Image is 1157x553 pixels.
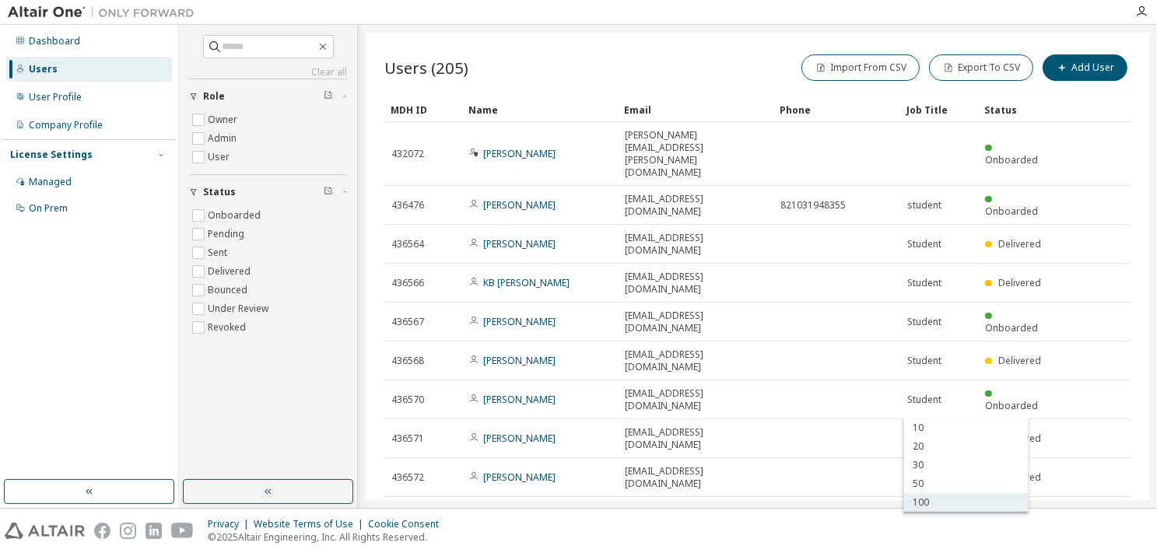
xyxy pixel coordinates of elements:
span: Clear filter [324,90,333,103]
label: Sent [208,243,230,262]
div: Cookie Consent [368,518,448,530]
label: Pending [208,225,247,243]
p: © 2025 Altair Engineering, Inc. All Rights Reserved. [208,530,448,544]
div: Privacy [208,518,254,530]
span: student [907,199,941,212]
div: Phone [780,97,894,122]
span: 436564 [391,238,424,250]
div: 30 [904,456,1029,474]
img: Altair One [8,5,202,20]
span: Clear filter [324,186,333,198]
label: Owner [208,110,240,129]
div: 50 [904,474,1029,493]
a: KB [PERSON_NAME] [483,276,570,289]
span: Delivered [998,237,1041,250]
div: Company Profile [29,119,103,131]
span: 436568 [391,355,424,367]
img: facebook.svg [94,523,110,539]
label: Under Review [208,299,272,318]
div: Users [29,63,58,75]
label: User [208,148,233,166]
a: [PERSON_NAME] [483,237,556,250]
span: Onboarded [985,153,1038,166]
label: Delivered [208,262,254,281]
span: 436476 [391,199,424,212]
img: youtube.svg [171,523,194,539]
div: On Prem [29,202,68,215]
div: Email [624,97,767,122]
span: Student [907,355,941,367]
span: 436570 [391,394,424,406]
span: 432072 [391,148,424,160]
span: [EMAIL_ADDRESS][DOMAIN_NAME] [625,310,766,334]
div: MDH ID [391,97,456,122]
div: 10 [904,418,1029,437]
span: 436566 [391,277,424,289]
span: Onboarded [985,205,1038,218]
label: Bounced [208,281,251,299]
span: [EMAIL_ADDRESS][DOMAIN_NAME] [625,232,766,257]
span: Users (205) [384,57,468,79]
div: Website Terms of Use [254,518,368,530]
div: 100 [904,493,1029,512]
span: Status [203,186,236,198]
span: Onboarded [985,321,1038,334]
span: [EMAIL_ADDRESS][DOMAIN_NAME] [625,465,766,490]
label: Admin [208,129,240,148]
a: [PERSON_NAME] [483,315,556,328]
a: [PERSON_NAME] [483,471,556,484]
span: [PERSON_NAME][EMAIL_ADDRESS][PERSON_NAME][DOMAIN_NAME] [625,129,766,179]
a: [PERSON_NAME] [483,198,556,212]
label: Revoked [208,318,249,337]
div: User Profile [29,91,82,103]
div: Managed [29,176,72,188]
span: Student [907,394,941,406]
div: Job Title [906,97,972,122]
a: [PERSON_NAME] [483,432,556,445]
img: instagram.svg [120,523,136,539]
span: Student [907,316,941,328]
button: Status [189,175,347,209]
a: [PERSON_NAME] [483,354,556,367]
div: 20 [904,437,1029,456]
div: Dashboard [29,35,80,47]
span: Delivered [998,354,1041,367]
span: Onboarded [985,399,1038,412]
span: Student [907,277,941,289]
a: [PERSON_NAME] [483,147,556,160]
a: Clear all [189,66,347,79]
div: Name [468,97,612,122]
span: 436571 [391,432,424,445]
span: 436567 [391,316,424,328]
label: Onboarded [208,206,264,225]
span: Student [907,238,941,250]
a: [PERSON_NAME] [483,393,556,406]
span: 436572 [391,471,424,484]
div: License Settings [10,149,93,161]
button: Export To CSV [929,54,1033,81]
span: [EMAIL_ADDRESS][DOMAIN_NAME] [625,426,766,451]
span: 821031948355 [780,199,846,212]
span: Role [203,90,225,103]
img: linkedin.svg [146,523,162,539]
span: [EMAIL_ADDRESS][DOMAIN_NAME] [625,271,766,296]
span: [EMAIL_ADDRESS][DOMAIN_NAME] [625,348,766,373]
button: Import From CSV [801,54,920,81]
div: Status [984,97,1050,122]
span: [EMAIL_ADDRESS][DOMAIN_NAME] [625,387,766,412]
img: altair_logo.svg [5,523,85,539]
span: Delivered [998,276,1041,289]
span: [EMAIL_ADDRESS][DOMAIN_NAME] [625,193,766,218]
button: Add User [1043,54,1127,81]
button: Role [189,79,347,114]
